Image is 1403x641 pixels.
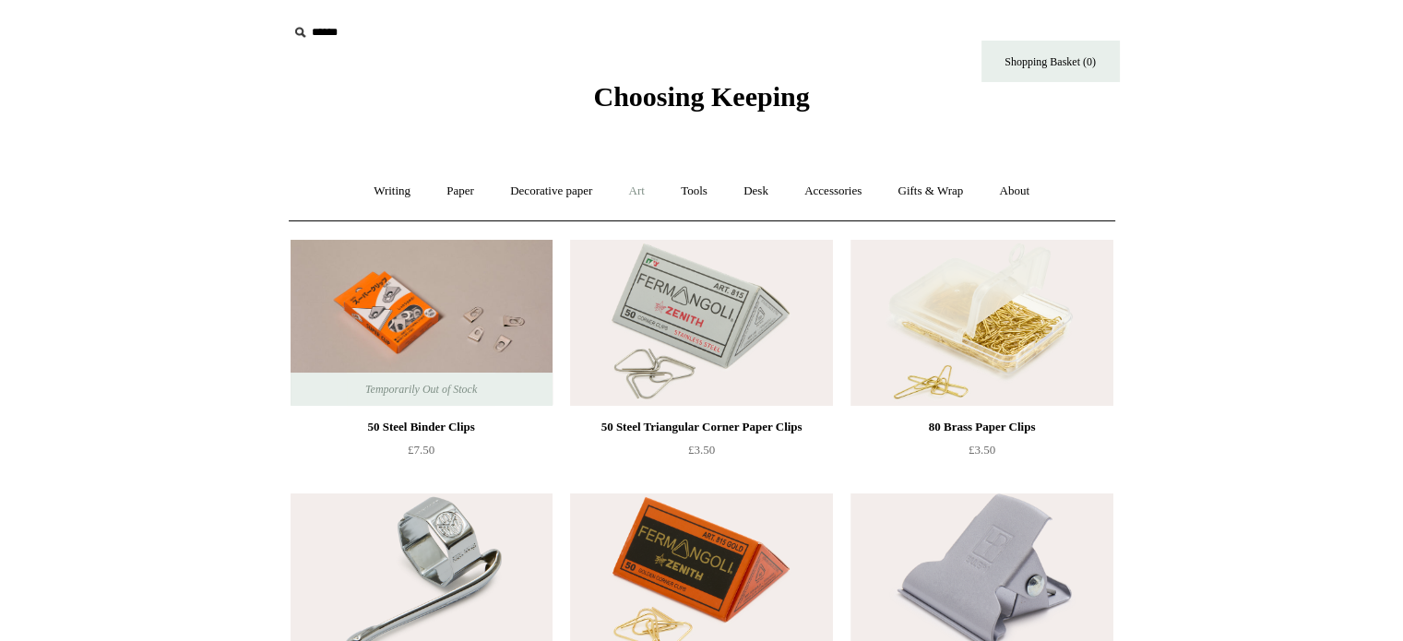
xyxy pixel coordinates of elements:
a: Art [612,167,661,216]
img: 50 Steel Triangular Corner Paper Clips [570,240,832,406]
div: 50 Steel Triangular Corner Paper Clips [575,416,827,438]
a: About [982,167,1046,216]
a: Shopping Basket (0) [981,41,1120,82]
img: 80 Brass Paper Clips [850,240,1112,406]
a: 80 Brass Paper Clips £3.50 [850,416,1112,492]
a: Choosing Keeping [593,96,809,109]
a: Decorative paper [493,167,609,216]
img: 50 Steel Binder Clips [291,240,553,406]
span: £7.50 [408,443,434,457]
a: 80 Brass Paper Clips 80 Brass Paper Clips [850,240,1112,406]
a: Writing [357,167,427,216]
span: Choosing Keeping [593,81,809,112]
span: Temporarily Out of Stock [347,373,495,406]
a: Desk [727,167,785,216]
div: 50 Steel Binder Clips [295,416,548,438]
a: 50 Steel Binder Clips 50 Steel Binder Clips Temporarily Out of Stock [291,240,553,406]
div: 80 Brass Paper Clips [855,416,1108,438]
a: Paper [430,167,491,216]
a: Gifts & Wrap [881,167,980,216]
span: £3.50 [688,443,715,457]
a: 50 Steel Binder Clips £7.50 [291,416,553,492]
a: Accessories [788,167,878,216]
a: 50 Steel Triangular Corner Paper Clips £3.50 [570,416,832,492]
span: £3.50 [969,443,995,457]
a: 50 Steel Triangular Corner Paper Clips 50 Steel Triangular Corner Paper Clips [570,240,832,406]
a: Tools [664,167,724,216]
